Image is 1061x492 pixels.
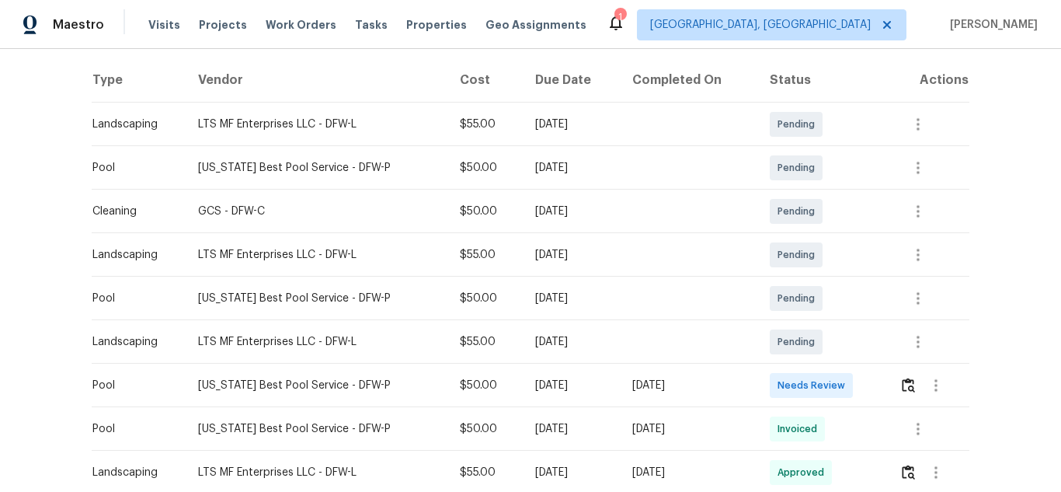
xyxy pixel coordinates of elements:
[92,291,173,306] div: Pool
[198,204,435,219] div: GCS - DFW-C
[92,421,173,437] div: Pool
[535,204,607,219] div: [DATE]
[902,378,915,393] img: Review Icon
[899,454,917,491] button: Review Icon
[460,160,510,176] div: $50.00
[777,117,821,132] span: Pending
[198,378,435,393] div: [US_STATE] Best Pool Service - DFW-P
[92,204,173,219] div: Cleaning
[198,117,435,132] div: LTS MF Enterprises LLC - DFW-L
[53,17,104,33] span: Maestro
[632,421,745,437] div: [DATE]
[460,204,510,219] div: $50.00
[535,291,607,306] div: [DATE]
[460,421,510,437] div: $50.00
[460,291,510,306] div: $50.00
[92,160,173,176] div: Pool
[186,59,447,103] th: Vendor
[148,17,180,33] span: Visits
[887,59,969,103] th: Actions
[198,160,435,176] div: [US_STATE] Best Pool Service - DFW-P
[406,17,467,33] span: Properties
[620,59,757,103] th: Completed On
[198,334,435,350] div: LTS MF Enterprises LLC - DFW-L
[460,247,510,263] div: $55.00
[198,421,435,437] div: [US_STATE] Best Pool Service - DFW-P
[92,247,173,263] div: Landscaping
[777,204,821,219] span: Pending
[535,421,607,437] div: [DATE]
[944,17,1038,33] span: [PERSON_NAME]
[632,465,745,480] div: [DATE]
[460,465,510,480] div: $55.00
[632,378,745,393] div: [DATE]
[535,465,607,480] div: [DATE]
[535,378,607,393] div: [DATE]
[777,465,830,480] span: Approved
[447,59,523,103] th: Cost
[355,19,388,30] span: Tasks
[198,291,435,306] div: [US_STATE] Best Pool Service - DFW-P
[777,247,821,263] span: Pending
[614,9,625,25] div: 1
[523,59,620,103] th: Due Date
[535,160,607,176] div: [DATE]
[777,421,823,437] span: Invoiced
[92,378,173,393] div: Pool
[266,17,336,33] span: Work Orders
[198,247,435,263] div: LTS MF Enterprises LLC - DFW-L
[757,59,887,103] th: Status
[485,17,586,33] span: Geo Assignments
[92,465,173,480] div: Landscaping
[198,465,435,480] div: LTS MF Enterprises LLC - DFW-L
[199,17,247,33] span: Projects
[650,17,871,33] span: [GEOGRAPHIC_DATA], [GEOGRAPHIC_DATA]
[902,465,915,480] img: Review Icon
[535,334,607,350] div: [DATE]
[535,247,607,263] div: [DATE]
[92,59,186,103] th: Type
[460,378,510,393] div: $50.00
[460,117,510,132] div: $55.00
[535,117,607,132] div: [DATE]
[777,291,821,306] span: Pending
[777,160,821,176] span: Pending
[777,378,851,393] span: Needs Review
[777,334,821,350] span: Pending
[92,334,173,350] div: Landscaping
[92,117,173,132] div: Landscaping
[460,334,510,350] div: $55.00
[899,367,917,404] button: Review Icon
